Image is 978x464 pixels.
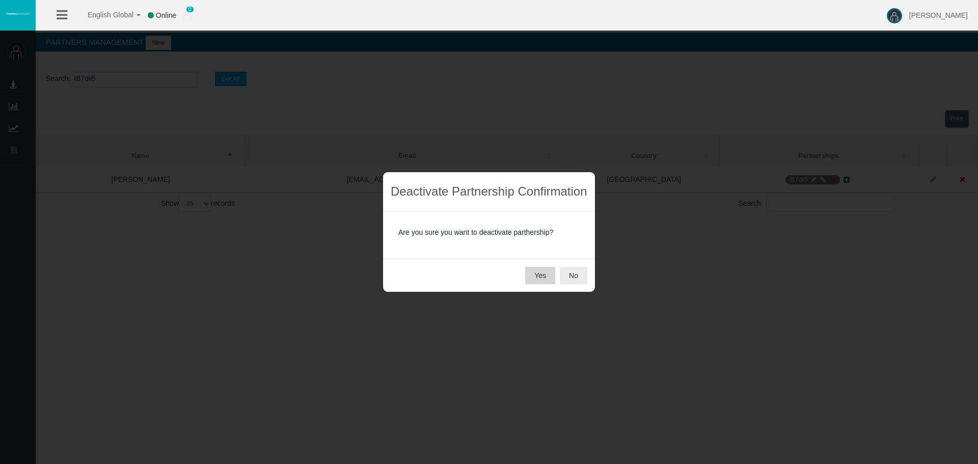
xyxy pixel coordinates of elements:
h3: Deactivate Partnership Confirmation [391,185,587,198]
img: logo.svg [5,12,31,16]
img: user_small.png [183,11,192,21]
img: user-image [887,8,902,23]
span: 0 [186,6,194,13]
span: [PERSON_NAME] [909,11,968,19]
p: Are you sure you want to deactivate parthership? [398,227,580,238]
button: Yes [525,267,555,284]
span: Online [156,11,176,19]
span: English Global [74,11,133,19]
button: No [560,267,587,284]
